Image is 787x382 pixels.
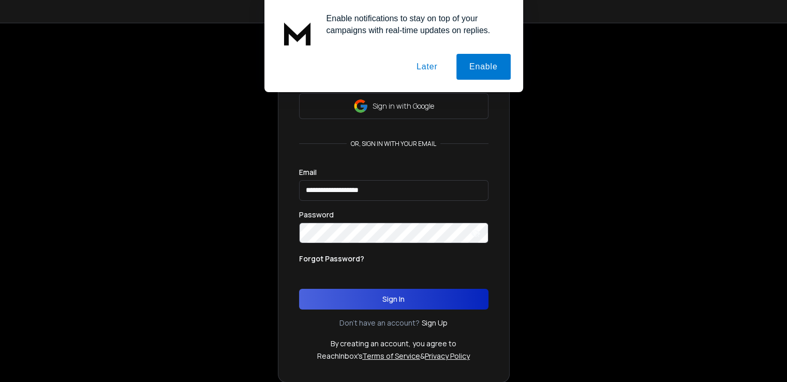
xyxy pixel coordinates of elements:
p: By creating an account, you agree to [331,339,456,349]
p: Sign in with Google [373,101,434,111]
button: Sign In [299,289,488,310]
div: Enable notifications to stay on top of your campaigns with real-time updates on replies. [318,12,511,36]
p: Forgot Password? [299,254,364,264]
button: Later [404,54,450,80]
a: Sign Up [422,318,448,328]
p: Don't have an account? [339,318,420,328]
button: Sign in with Google [299,93,488,119]
p: ReachInbox's & [317,351,470,361]
p: or, sign in with your email [347,140,440,148]
a: Privacy Policy [425,351,470,361]
label: Password [299,211,334,218]
label: Email [299,169,317,176]
a: Terms of Service [362,351,420,361]
img: notification icon [277,12,318,54]
button: Enable [456,54,511,80]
